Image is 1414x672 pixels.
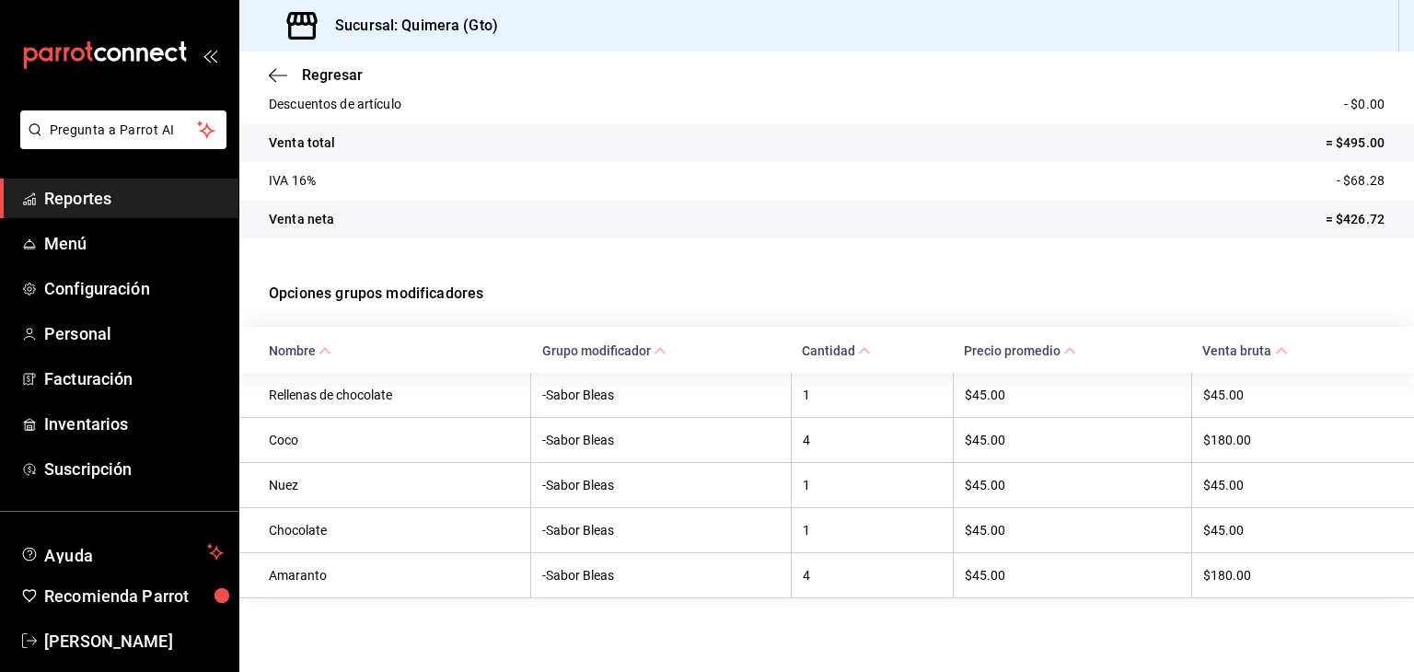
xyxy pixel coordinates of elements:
[269,210,334,229] p: Venta neta
[44,411,224,436] span: Inventarios
[531,373,791,418] th: -Sabor Bleas
[269,95,401,114] p: Descuentos de artículo
[44,276,224,301] span: Configuración
[269,171,316,191] p: IVA 16%
[44,584,224,608] span: Recomienda Parrot
[1191,462,1414,507] th: $45.00
[44,321,224,346] span: Personal
[20,110,226,149] button: Pregunta a Parrot AI
[1191,552,1414,597] th: $180.00
[239,507,531,552] th: Chocolate
[953,373,1191,418] th: $45.00
[791,373,953,418] th: 1
[269,261,1385,327] p: Opciones grupos modificadores
[13,133,226,153] a: Pregunta a Parrot AI
[1337,171,1385,191] p: - $68.28
[1326,133,1385,153] p: = $495.00
[791,552,953,597] th: 4
[44,541,200,563] span: Ayuda
[531,552,791,597] th: -Sabor Bleas
[791,507,953,552] th: 1
[791,462,953,507] th: 1
[1326,210,1385,229] p: = $426.72
[953,507,1191,552] th: $45.00
[320,15,498,37] h3: Sucursal: Quimera (Gto)
[239,462,531,507] th: Nuez
[269,343,331,358] span: Nombre
[239,552,531,597] th: Amaranto
[964,343,1076,358] span: Precio promedio
[1191,417,1414,462] th: $180.00
[531,507,791,552] th: -Sabor Bleas
[239,417,531,462] th: Coco
[791,417,953,462] th: 4
[44,231,224,256] span: Menú
[269,66,363,84] button: Regresar
[239,373,531,418] th: Rellenas de chocolate
[953,462,1191,507] th: $45.00
[44,629,224,654] span: [PERSON_NAME]
[542,343,666,358] span: Grupo modificador
[1191,373,1414,418] th: $45.00
[50,121,198,140] span: Pregunta a Parrot AI
[802,343,871,358] span: Cantidad
[1191,507,1414,552] th: $45.00
[1202,343,1287,358] span: Venta bruta
[531,417,791,462] th: -Sabor Bleas
[531,462,791,507] th: -Sabor Bleas
[44,457,224,481] span: Suscripción
[203,48,217,63] button: open_drawer_menu
[953,417,1191,462] th: $45.00
[953,552,1191,597] th: $45.00
[269,133,335,153] p: Venta total
[44,186,224,211] span: Reportes
[302,66,363,84] span: Regresar
[44,366,224,391] span: Facturación
[1344,95,1385,114] p: - $0.00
